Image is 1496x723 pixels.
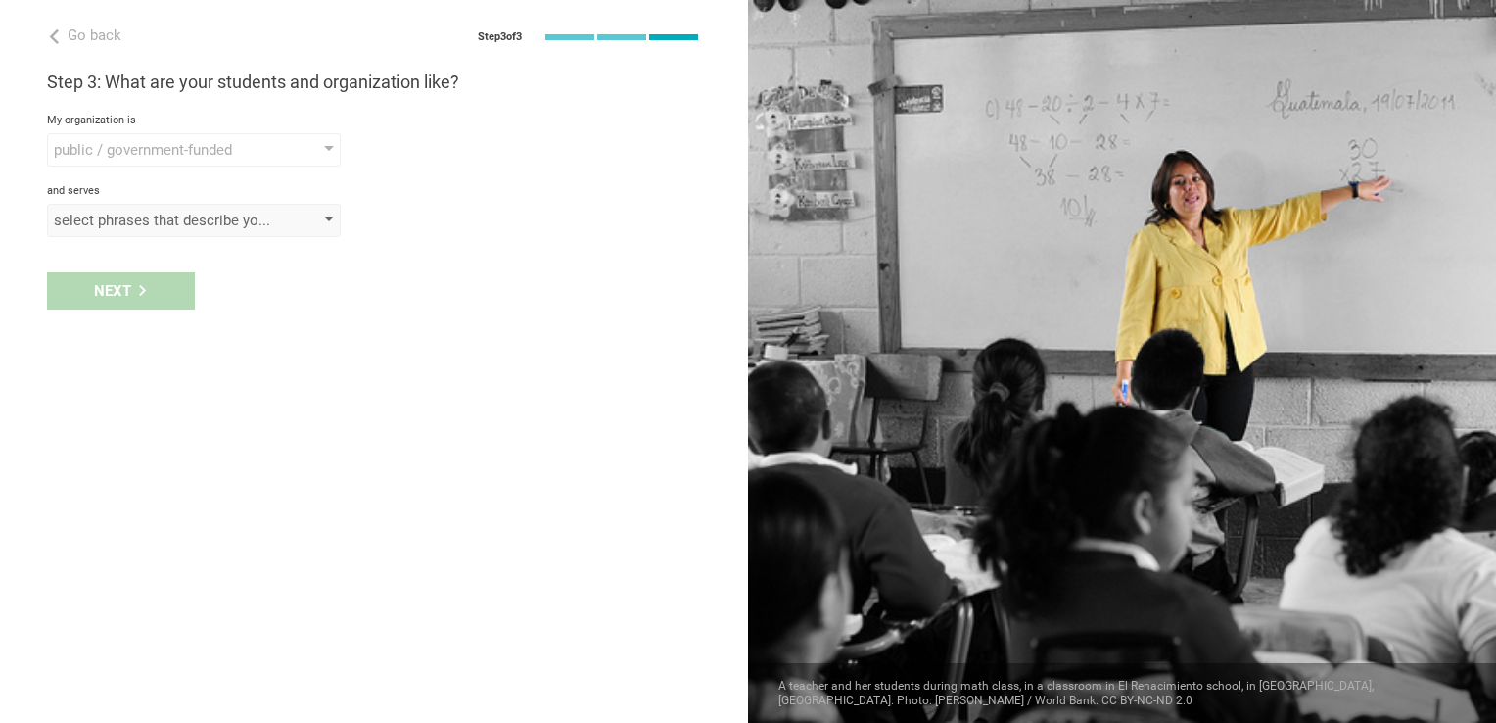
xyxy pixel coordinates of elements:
[47,71,701,94] h3: Step 3: What are your students and organization like?
[47,184,701,198] div: and serves
[54,211,278,230] div: select phrases that describe your student population
[54,140,278,160] div: public / government-funded
[68,26,121,44] span: Go back
[47,114,701,127] div: My organization is
[478,30,522,44] div: Step 3 of 3
[748,663,1496,723] div: A teacher and her students during math class, in a classroom in El Renacimiento school, in [GEOGR...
